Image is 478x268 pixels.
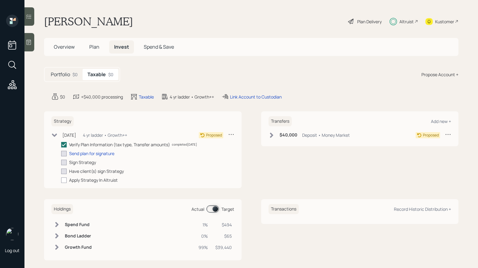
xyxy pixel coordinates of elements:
span: Overview [54,43,75,50]
div: $65 [215,233,232,239]
div: Add new + [431,118,451,124]
img: aleksandra-headshot.png [6,228,18,240]
div: Altruist [399,18,414,25]
div: Verify Plan Information (tax type, Transfer amounts) [69,141,170,148]
div: Kustomer [435,18,454,25]
div: 4 yr ladder • Growth++ [170,94,214,100]
div: Proposed [423,132,439,138]
div: +$40,000 processing [81,94,123,100]
h6: Growth Fund [65,245,92,250]
div: Record Historic Distribution + [394,206,451,212]
div: Send plan for signature [69,150,114,157]
div: Apply Strategy In Altruist [69,177,118,183]
div: Propose Account + [421,71,458,78]
span: Plan [89,43,99,50]
span: Invest [114,43,129,50]
div: Proposed [206,132,222,138]
h6: Transactions [269,204,299,214]
div: $39,440 [215,244,232,251]
div: 0% [198,233,208,239]
div: $0 [72,71,78,78]
h5: Taxable [87,72,106,77]
h5: Portfolio [51,72,70,77]
div: $494 [215,221,232,228]
h6: Transfers [269,116,292,126]
div: 1% [198,221,208,228]
div: Have client(s) sign Strategy [69,168,124,174]
div: Log out [5,248,20,253]
div: $0 [108,71,113,78]
div: $0 [60,94,65,100]
h6: Strategy [51,116,74,126]
span: Spend & Save [144,43,174,50]
div: Deposit • Money Market [302,132,350,138]
div: [DATE] [62,132,76,138]
h6: $40,000 [280,132,297,138]
div: Link Account to Custodian [230,94,282,100]
h6: Spend Fund [65,222,92,227]
div: 99% [198,244,208,251]
div: Taxable [139,94,154,100]
div: Target [221,206,234,212]
h6: Bond Ladder [65,233,92,239]
div: Plan Delivery [357,18,382,25]
div: 4 yr ladder • Growth++ [83,132,127,138]
div: Sign Strategy [69,159,96,166]
h1: [PERSON_NAME] [44,15,133,28]
h6: Holdings [51,204,73,214]
div: Actual [191,206,204,212]
div: completed [DATE] [172,142,197,147]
